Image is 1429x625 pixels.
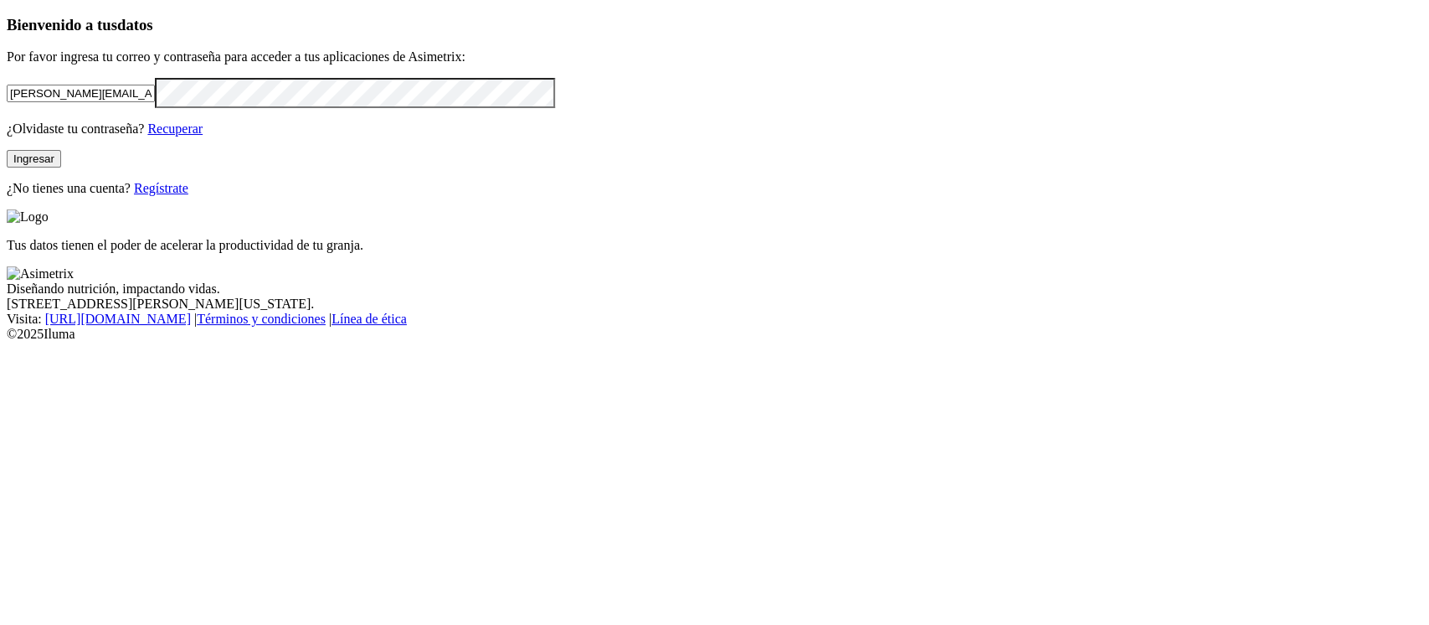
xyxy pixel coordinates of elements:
[197,312,326,326] a: Términos y condiciones
[332,312,407,326] a: Línea de ética
[7,181,1422,196] p: ¿No tienes una cuenta?
[45,312,191,326] a: [URL][DOMAIN_NAME]
[7,266,74,282] img: Asimetrix
[7,297,1422,312] div: [STREET_ADDRESS][PERSON_NAME][US_STATE].
[7,327,1422,342] div: © 2025 Iluma
[7,209,49,225] img: Logo
[134,181,188,195] a: Regístrate
[7,150,61,168] button: Ingresar
[7,121,1422,137] p: ¿Olvidaste tu contraseña?
[117,16,153,34] span: datos
[7,49,1422,65] p: Por favor ingresa tu correo y contraseña para acceder a tus aplicaciones de Asimetrix:
[7,312,1422,327] div: Visita : | |
[7,238,1422,253] p: Tus datos tienen el poder de acelerar la productividad de tu granja.
[147,121,203,136] a: Recuperar
[7,282,1422,297] div: Diseñando nutrición, impactando vidas.
[7,85,155,102] input: Tu correo
[7,16,1422,34] h3: Bienvenido a tus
